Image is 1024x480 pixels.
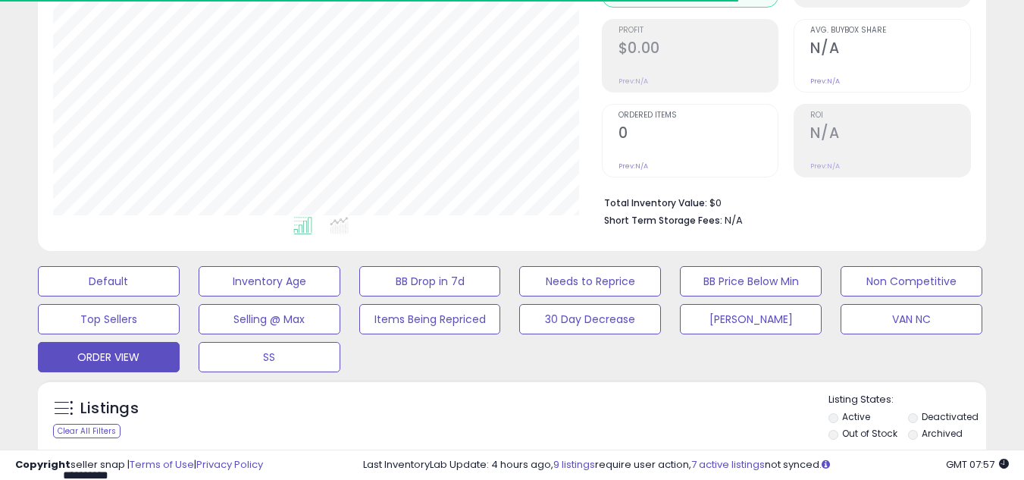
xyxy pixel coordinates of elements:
span: Ordered Items [618,111,778,120]
button: Inventory Age [199,266,340,296]
span: 2025-10-8 07:57 GMT [946,457,1009,472]
a: Privacy Policy [196,457,263,472]
label: Active [842,410,870,423]
span: ROI [810,111,970,120]
label: Archived [922,427,963,440]
label: Out of Stock [842,427,897,440]
button: BB Drop in 7d [359,266,501,296]
button: VAN NC [841,304,982,334]
li: $0 [604,193,960,211]
span: N/A [725,213,743,227]
div: Last InventoryLab Update: 4 hours ago, require user action, not synced. [363,458,1009,472]
button: Non Competitive [841,266,982,296]
span: Avg. Buybox Share [810,27,970,35]
button: SS [199,342,340,372]
small: Prev: N/A [810,77,840,86]
button: [PERSON_NAME] [680,304,822,334]
a: 7 active listings [691,457,765,472]
button: 30 Day Decrease [519,304,661,334]
h2: N/A [810,124,970,145]
h2: 0 [618,124,778,145]
h2: $0.00 [618,39,778,60]
a: 9 listings [553,457,595,472]
button: Items Being Repriced [359,304,501,334]
button: BB Price Below Min [680,266,822,296]
a: Terms of Use [130,457,194,472]
h2: N/A [810,39,970,60]
strong: Copyright [15,457,70,472]
small: Prev: N/A [810,162,840,171]
h5: Listings [80,398,139,419]
b: Short Term Storage Fees: [604,214,722,227]
button: Selling @ Max [199,304,340,334]
button: Top Sellers [38,304,180,334]
div: seller snap | | [15,458,263,472]
p: Listing States: [828,393,986,407]
small: Prev: N/A [618,77,648,86]
button: ORDER VIEW [38,342,180,372]
b: Total Inventory Value: [604,196,707,209]
label: Deactivated [922,410,979,423]
button: Needs to Reprice [519,266,661,296]
span: Profit [618,27,778,35]
div: Clear All Filters [53,424,121,438]
small: Prev: N/A [618,162,648,171]
button: Default [38,266,180,296]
